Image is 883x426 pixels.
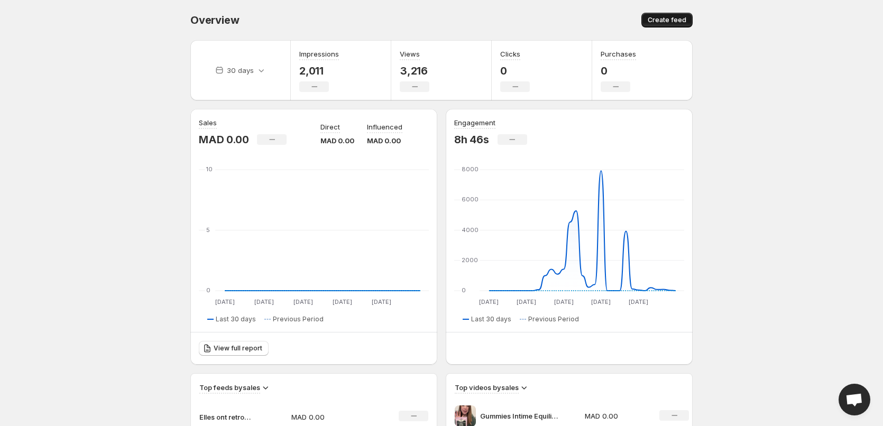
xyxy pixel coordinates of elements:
[199,412,252,422] p: Elles ont retrouvé confiance en leur intimité
[591,298,611,305] text: [DATE]
[500,49,520,59] h3: Clicks
[367,122,402,132] p: Influenced
[293,298,313,305] text: [DATE]
[206,286,210,294] text: 0
[462,165,479,173] text: 8000
[554,298,574,305] text: [DATE]
[254,298,274,305] text: [DATE]
[400,64,429,77] p: 3,216
[641,13,693,27] button: Create feed
[199,382,260,393] h3: Top feeds by sales
[199,117,217,128] h3: Sales
[367,135,402,146] p: MAD 0.00
[528,315,579,323] span: Previous Period
[372,298,391,305] text: [DATE]
[500,64,530,77] p: 0
[479,298,499,305] text: [DATE]
[480,411,559,421] p: Gummies Intime Equilibre Bien-etre Elosya-2
[273,315,324,323] span: Previous Period
[199,133,249,146] p: MAD 0.00
[517,298,536,305] text: [DATE]
[400,49,420,59] h3: Views
[601,49,636,59] h3: Purchases
[299,49,339,59] h3: Impressions
[216,315,256,323] span: Last 30 days
[462,226,479,234] text: 4000
[629,298,648,305] text: [DATE]
[206,165,213,173] text: 10
[462,196,479,203] text: 6000
[333,298,352,305] text: [DATE]
[471,315,511,323] span: Last 30 days
[454,117,495,128] h3: Engagement
[190,14,239,26] span: Overview
[648,16,686,24] span: Create feed
[320,135,354,146] p: MAD 0.00
[839,384,870,415] div: Open chat
[585,411,647,421] p: MAD 0.00
[601,64,636,77] p: 0
[455,382,519,393] h3: Top videos by sales
[291,412,366,422] p: MAD 0.00
[454,133,489,146] p: 8h 46s
[206,226,210,234] text: 5
[215,298,235,305] text: [DATE]
[462,256,478,264] text: 2000
[320,122,340,132] p: Direct
[462,286,466,294] text: 0
[214,344,262,353] span: View full report
[199,341,269,356] a: View full report
[299,64,339,77] p: 2,011
[227,65,254,76] p: 30 days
